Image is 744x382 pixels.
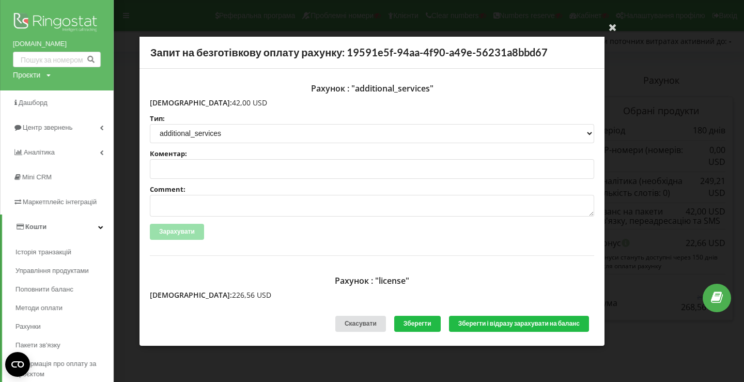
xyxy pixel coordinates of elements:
div: Рахунок : "additional_services" [150,79,594,97]
a: Рахунки [16,317,114,336]
a: Пакети зв'язку [16,336,114,355]
span: Поповнити баланс [16,284,73,295]
input: Пошук за номером [13,52,101,67]
span: Методи оплати [16,303,63,313]
span: Mini CRM [22,173,52,181]
label: Comment: [150,186,594,193]
span: Управління продуктами [16,266,89,276]
a: Кошти [2,215,114,239]
span: Центр звернень [23,124,72,131]
p: 226,56 USD [150,290,594,300]
button: Зберегти [394,316,441,332]
span: Кошти [25,223,47,231]
span: [DEMOGRAPHIC_DATA]: [150,290,232,300]
span: [DEMOGRAPHIC_DATA]: [150,97,232,107]
a: Поповнити баланс [16,280,114,299]
span: Інформація про оплату за проєктом [16,359,109,379]
button: Зберегти і відразу зарахувати на баланс [449,316,589,332]
span: Дашборд [19,99,48,106]
a: Методи оплати [16,299,114,317]
label: Коментар: [150,150,594,157]
span: Рахунки [16,322,41,332]
span: Історія транзакцій [16,247,71,257]
p: 42,00 USD [150,97,594,108]
img: Ringostat logo [13,10,101,36]
div: Скасувати [335,316,386,332]
div: Рахунок : "license" [150,271,594,290]
a: Управління продуктами [16,262,114,280]
span: Маркетплейс інтеграцій [23,198,97,206]
a: [DOMAIN_NAME] [13,39,101,49]
div: Запит на безготівкову оплату рахунку: 19591e5f-94aa-4f90-a49e-56231a8bbd67 [139,37,605,69]
label: Тип: [150,115,594,121]
span: Пакети зв'язку [16,340,60,350]
div: Проєкти [13,70,40,80]
button: Open CMP widget [5,352,30,377]
a: Історія транзакцій [16,243,114,262]
span: Аналiтика [24,148,55,156]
